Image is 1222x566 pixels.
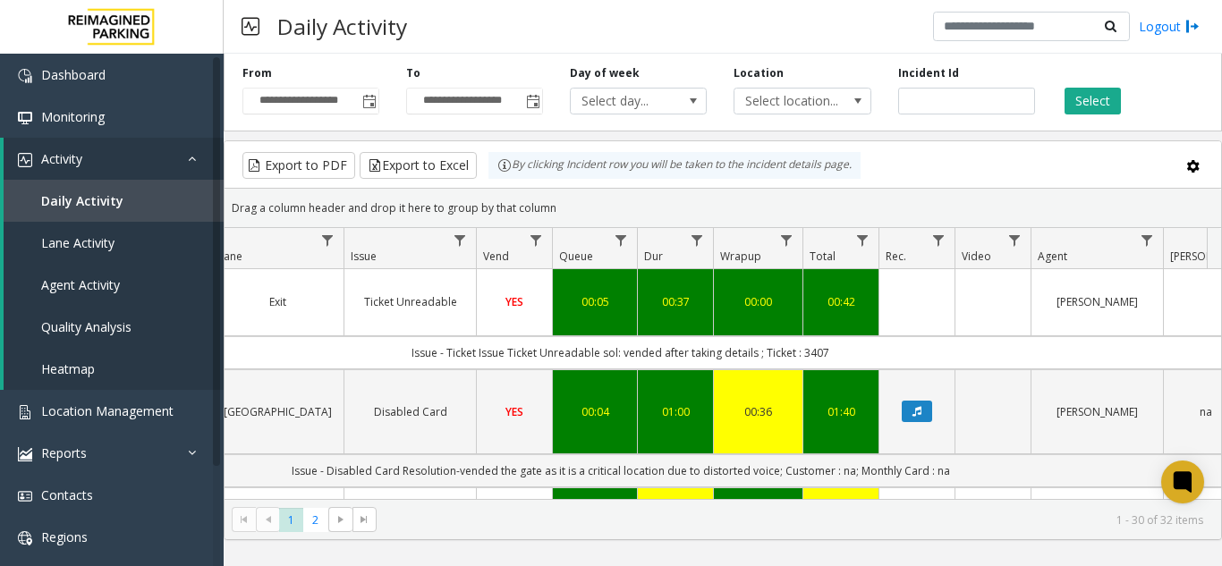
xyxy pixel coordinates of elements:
[334,512,348,527] span: Go to the next page
[524,228,548,252] a: Vend Filter Menu
[649,403,702,420] a: 01:00
[505,404,523,419] span: YES
[4,348,224,390] a: Heatmap
[483,249,509,264] span: Vend
[570,65,640,81] label: Day of week
[734,65,784,81] label: Location
[41,66,106,83] span: Dashboard
[1038,249,1067,264] span: Agent
[564,293,626,310] a: 00:05
[559,249,593,264] span: Queue
[18,531,32,545] img: 'icon'
[522,89,542,114] span: Toggle popup
[4,222,224,264] a: Lane Activity
[4,264,224,306] a: Agent Activity
[898,65,959,81] label: Incident Id
[41,360,95,377] span: Heatmap
[41,528,88,545] span: Regions
[720,249,761,264] span: Wrapup
[303,508,327,532] span: Page 2
[41,486,93,503] span: Contacts
[488,152,861,179] div: By clicking Incident row you will be taken to the incident details page.
[927,228,951,252] a: Rec. Filter Menu
[225,228,1221,499] div: Data table
[725,403,792,420] a: 00:36
[497,158,512,173] img: infoIcon.svg
[268,4,416,48] h3: Daily Activity
[505,294,523,309] span: YES
[814,293,868,310] a: 00:42
[448,228,472,252] a: Issue Filter Menu
[685,228,709,252] a: Dur Filter Menu
[41,444,87,461] span: Reports
[962,249,991,264] span: Video
[41,402,174,419] span: Location Management
[18,153,32,167] img: 'icon'
[218,249,242,264] span: Lane
[41,192,123,209] span: Daily Activity
[810,249,836,264] span: Total
[355,293,465,310] a: Ticket Unreadable
[41,276,120,293] span: Agent Activity
[1139,17,1200,36] a: Logout
[488,293,541,310] a: YES
[41,318,132,335] span: Quality Analysis
[41,234,115,251] span: Lane Activity
[886,249,906,264] span: Rec.
[649,293,702,310] a: 00:37
[351,249,377,264] span: Issue
[4,180,224,222] a: Daily Activity
[734,89,843,114] span: Select location...
[406,65,420,81] label: To
[18,405,32,419] img: 'icon'
[488,403,541,420] a: YES
[775,228,799,252] a: Wrapup Filter Menu
[279,508,303,532] span: Page 1
[4,138,224,180] a: Activity
[357,512,371,527] span: Go to the last page
[18,489,32,503] img: 'icon'
[328,507,352,532] span: Go to the next page
[4,306,224,348] a: Quality Analysis
[18,69,32,83] img: 'icon'
[1003,228,1027,252] a: Video Filter Menu
[564,403,626,420] a: 00:04
[814,403,868,420] a: 01:40
[1042,403,1152,420] a: [PERSON_NAME]
[18,447,32,461] img: 'icon'
[609,228,633,252] a: Queue Filter Menu
[359,89,378,114] span: Toggle popup
[1185,17,1200,36] img: logout
[355,495,465,529] a: Credit Card Not Reading
[725,293,792,310] a: 00:00
[225,192,1221,224] div: Drag a column header and drop it here to group by that column
[242,4,259,48] img: pageIcon
[355,403,465,420] a: Disabled Card
[352,507,377,532] span: Go to the last page
[360,152,477,179] button: Export to Excel
[1042,293,1152,310] a: [PERSON_NAME]
[316,228,340,252] a: Lane Filter Menu
[644,249,663,264] span: Dur
[41,108,105,125] span: Monitoring
[242,65,272,81] label: From
[223,403,333,420] a: [GEOGRAPHIC_DATA]
[1065,88,1121,114] button: Select
[242,152,355,179] button: Export to PDF
[1135,228,1159,252] a: Agent Filter Menu
[571,89,679,114] span: Select day...
[18,111,32,125] img: 'icon'
[41,150,82,167] span: Activity
[223,293,333,310] a: Exit
[387,512,1203,528] kendo-pager-info: 1 - 30 of 32 items
[851,228,875,252] a: Total Filter Menu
